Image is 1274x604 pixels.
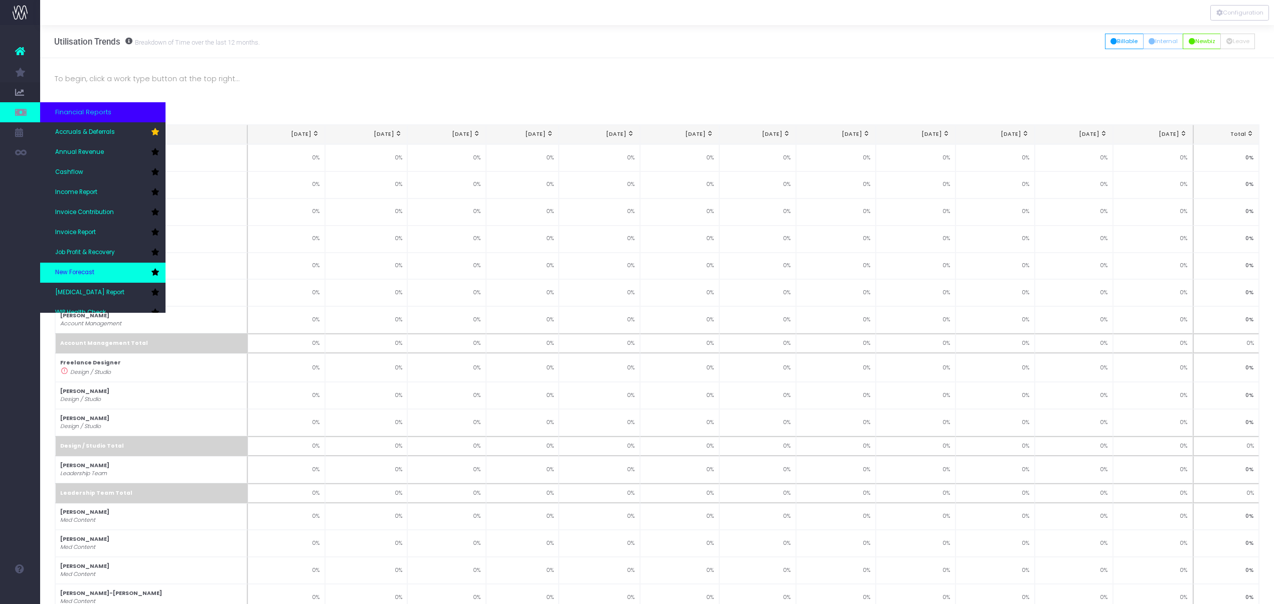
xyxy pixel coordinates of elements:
td: 0% [486,503,559,530]
td: 0% [640,456,719,483]
td: 0% [640,483,719,503]
td: 0% [956,409,1035,436]
th: Oct 25: activate to sort column ascending [719,125,796,144]
td: 0% [325,279,408,306]
td: 0% [1035,409,1113,436]
td: 0% [1035,198,1113,226]
td: 0% [325,557,408,584]
td: 0% [1113,530,1193,557]
i: Leadership Team [60,470,107,478]
th: Sep 25: activate to sort column ascending [640,125,719,144]
td: 0% [1193,353,1259,382]
strong: Freelance Designer [60,359,121,366]
h3: Heatmap [55,105,1260,114]
td: 0% [796,353,876,382]
td: 0% [248,306,325,333]
td: 0% [1113,333,1193,353]
td: 0% [248,483,325,503]
td: 0% [719,279,796,306]
td: 0% [796,279,876,306]
th: Jun 25: activate to sort column ascending [407,125,486,144]
td: 0% [486,530,559,557]
td: 0% [719,226,796,253]
td: 0% [407,253,486,280]
td: 0% [640,279,719,306]
td: 0% [559,279,640,306]
td: 0% [559,306,640,333]
td: 0% [1193,279,1259,306]
td: 0% [796,456,876,483]
td: 0% [248,353,325,382]
td: 0% [559,456,640,483]
span: Financial Reports [55,107,111,117]
td: 0% [1035,353,1113,382]
td: 0% [640,171,719,198]
a: Income Report [40,182,166,203]
td: 0% [407,171,486,198]
td: 0% [876,353,956,382]
span: New Forecast [55,268,94,277]
td: 0% [956,557,1035,584]
td: 0% [1035,530,1113,557]
td: 0% [1113,171,1193,198]
div: [DATE] [1118,130,1187,138]
td: 0% [956,198,1035,226]
h3: Utilisation Trends [54,37,260,47]
th: Mar 26: activate to sort column ascending [1113,125,1193,144]
td: 0% [640,557,719,584]
a: New Forecast [40,263,166,283]
td: 0% [876,530,956,557]
td: 0% [956,353,1035,382]
td: 0% [640,253,719,280]
td: 0% [486,436,559,456]
td: 0% [640,144,719,171]
td: 0% [407,353,486,382]
th: Leadership Team Total [55,483,248,503]
div: [DATE] [961,130,1029,138]
td: 0% [640,382,719,409]
td: 0% [1035,253,1113,280]
td: 0% [956,253,1035,280]
td: 0% [796,436,876,456]
a: Cashflow [40,162,166,182]
td: 0% [1035,456,1113,483]
td: 0% [796,483,876,503]
td: 0% [248,382,325,409]
span: Annual Revenue [55,148,104,157]
span: Cashflow [55,168,83,177]
td: 0% [559,436,640,456]
td: 0% [559,333,640,353]
div: Vertical button group [1210,5,1269,21]
td: 0% [719,253,796,280]
td: 0% [325,198,408,226]
td: 0% [559,483,640,503]
td: 0% [719,198,796,226]
span: Invoice Contribution [55,208,114,217]
td: 0% [486,144,559,171]
button: Leave [1220,34,1255,49]
td: 0% [1193,436,1259,456]
th: Design / Studio Total [55,436,248,456]
td: 0% [486,198,559,226]
span: [MEDICAL_DATA] Report [55,288,124,297]
td: 0% [1113,198,1193,226]
td: 0% [248,144,325,171]
td: 0% [559,353,640,382]
td: 0% [1113,253,1193,280]
td: 0% [876,279,956,306]
div: [DATE] [881,130,950,138]
td: 0% [719,436,796,456]
th: Account Management Total [55,333,248,353]
td: 0% [956,171,1035,198]
td: 0% [1193,306,1259,333]
td: 0% [640,226,719,253]
th: Jul 25: activate to sort column ascending [486,125,559,144]
td: 0% [719,171,796,198]
td: 0% [407,279,486,306]
td: 0% [956,436,1035,456]
td: 0% [876,409,956,436]
img: images/default_profile_image.png [13,584,28,599]
td: 0% [248,333,325,353]
td: 0% [719,483,796,503]
strong: [PERSON_NAME] [60,387,109,395]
